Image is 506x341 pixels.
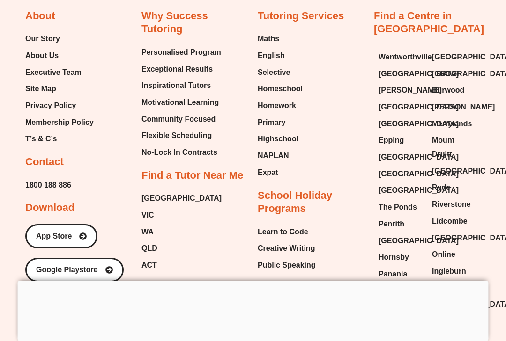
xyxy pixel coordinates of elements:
span: Maths [258,32,279,46]
a: [GEOGRAPHIC_DATA] [379,183,423,197]
a: Wentworthville [379,50,423,64]
span: T’s & C’s [25,132,57,146]
span: NAPLAN [258,149,289,163]
span: Burwood [432,83,464,97]
span: [GEOGRAPHIC_DATA] [379,67,459,81]
span: Site Map [25,82,56,96]
a: [GEOGRAPHIC_DATA] [141,191,222,205]
span: Wentworthville [379,50,432,64]
span: 1800 188 886 [25,178,71,192]
a: Executive Team [25,65,94,80]
span: [GEOGRAPHIC_DATA] [379,117,459,131]
iframe: Advertisement [18,281,489,339]
a: [GEOGRAPHIC_DATA] [432,164,476,178]
span: [GEOGRAPHIC_DATA] [379,183,459,197]
a: Highschool [258,132,303,146]
h2: Contact [25,155,64,169]
a: Merrylands [432,117,476,131]
a: Personalised Program [141,45,221,59]
a: About Us [25,49,94,63]
span: Flexible Scheduling [141,129,212,143]
span: Inspirational Tutors [141,79,211,93]
a: T’s & C’s [25,132,94,146]
a: Expat [258,166,303,180]
span: Lidcombe [432,214,468,228]
a: [GEOGRAPHIC_DATA] [432,231,476,245]
a: Learn to Code [258,225,316,239]
a: [GEOGRAPHIC_DATA] [379,100,423,114]
a: [PERSON_NAME] [432,100,476,114]
span: WA [141,225,154,239]
a: [GEOGRAPHIC_DATA] [379,167,423,181]
a: Penrith [379,217,423,231]
span: Selective [258,65,290,80]
a: WA [141,225,222,239]
a: [GEOGRAPHIC_DATA] [379,67,423,81]
a: Privacy Policy [25,99,94,113]
span: Learn to Code [258,225,308,239]
span: No-Lock In Contracts [141,145,217,160]
span: [GEOGRAPHIC_DATA] [379,100,459,114]
a: No-Lock In Contracts [141,145,221,160]
span: Google Playstore [36,266,98,274]
span: Highschool [258,132,298,146]
a: Primary [258,116,303,130]
span: [GEOGRAPHIC_DATA] [379,167,459,181]
span: [PERSON_NAME] [432,100,495,114]
span: Our Story [25,32,60,46]
div: Chat Widget [341,235,506,341]
span: Penrith [379,217,404,231]
a: Selective [258,65,303,80]
span: App Store [36,232,72,240]
span: Executive Team [25,65,82,80]
a: Epping [379,133,423,147]
h2: Why Success Tutoring [141,9,248,36]
span: Epping [379,133,404,147]
h2: Tutoring Services [258,9,344,23]
span: Exceptional Results [141,62,213,76]
span: Ryde [432,181,450,195]
a: The Ponds [379,200,423,214]
span: Community Focused [141,112,216,126]
a: [GEOGRAPHIC_DATA] [379,150,423,164]
span: The Ponds [379,200,417,214]
a: QLD [141,241,222,255]
a: Mount Druitt [432,133,476,161]
a: Public Speaking [258,258,316,272]
a: Burwood [432,83,476,97]
a: Homework [258,99,303,113]
a: English [258,49,303,63]
a: Flexible Scheduling [141,129,221,143]
h2: Find a Tutor Near Me [141,169,243,182]
a: Google Playstore [25,258,124,282]
span: Riverstone [432,197,471,211]
span: ACT [141,258,157,272]
span: VIC [141,208,154,222]
span: Expat [258,166,278,180]
span: Homework [258,99,296,113]
a: Inspirational Tutors [141,79,221,93]
a: Exceptional Results [141,62,221,76]
a: Site Map [25,82,94,96]
span: Primary [258,116,286,130]
a: [GEOGRAPHIC_DATA] [379,234,423,248]
span: QLD [141,241,157,255]
span: English [258,49,285,63]
a: NAPLAN [258,149,303,163]
a: Lidcombe [432,214,476,228]
a: [GEOGRAPHIC_DATA] [432,50,476,64]
a: VIC [141,208,222,222]
a: Find a Centre in [GEOGRAPHIC_DATA] [374,10,484,35]
span: [GEOGRAPHIC_DATA] [379,234,459,248]
span: [PERSON_NAME] [379,83,441,97]
a: [GEOGRAPHIC_DATA] [379,117,423,131]
a: Membership Policy [25,116,94,130]
h2: Download [25,201,74,215]
a: Riverstone [432,197,476,211]
span: [GEOGRAPHIC_DATA] [379,150,459,164]
a: Ryde [432,181,476,195]
span: Creative Writing [258,241,315,255]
